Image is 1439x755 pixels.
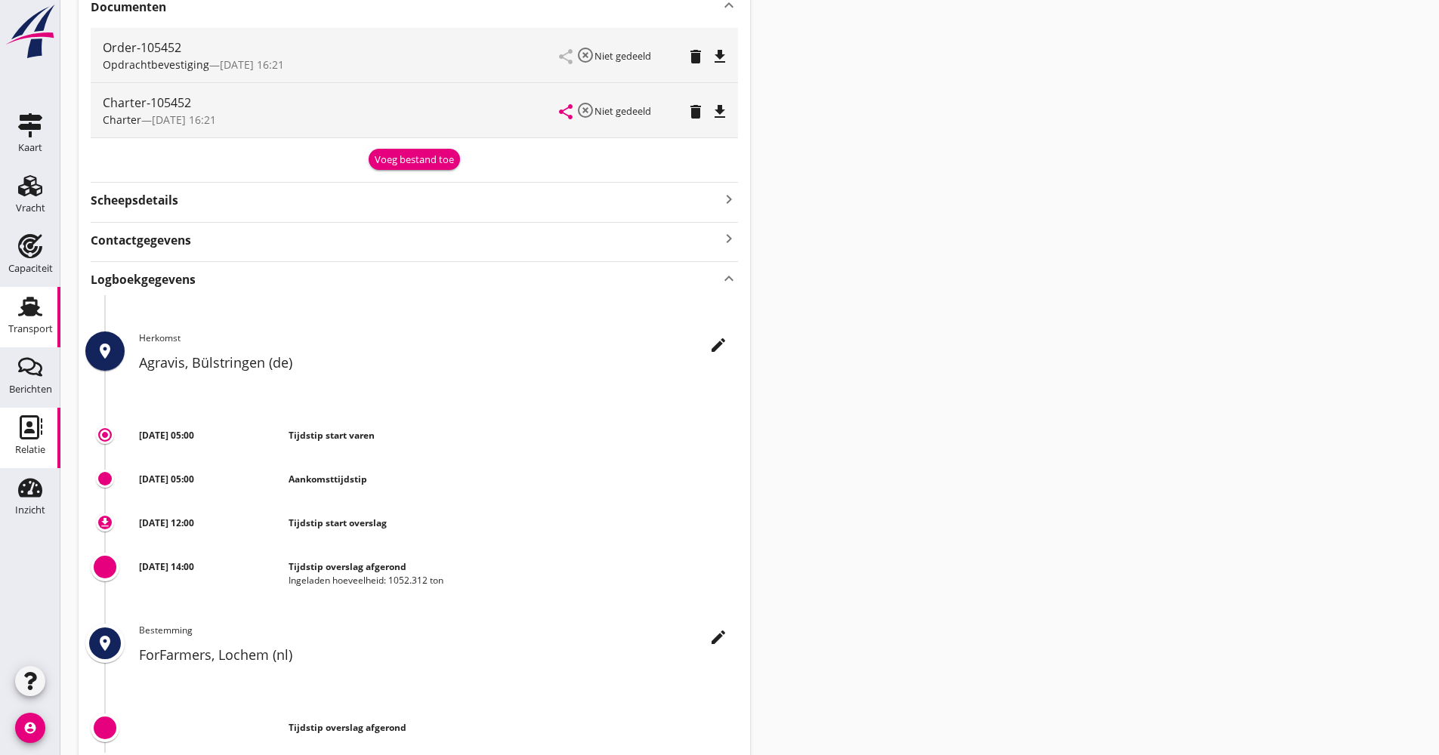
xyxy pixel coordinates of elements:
[139,645,738,665] h2: ForFarmers, Lochem (nl)
[8,324,53,334] div: Transport
[289,473,367,485] strong: Aankomsttijdstip
[289,574,737,587] div: Ingeladen hoeveelheid: 1052.312 ton
[687,48,705,66] i: delete
[103,39,560,57] div: Order-105452
[91,192,178,209] strong: Scheepsdetails
[375,153,454,168] div: Voeg bestand toe
[594,49,651,63] small: Niet gedeeld
[711,48,729,66] i: file_download
[720,268,738,288] i: keyboard_arrow_up
[3,4,57,60] img: logo-small.a267ee39.svg
[103,112,560,128] div: —
[709,336,727,354] i: edit
[289,429,375,442] strong: Tijdstip start varen
[576,101,594,119] i: highlight_off
[15,505,45,515] div: Inzicht
[91,271,196,288] strong: Logboekgegevens
[711,103,729,121] i: file_download
[96,342,114,360] i: place
[687,103,705,121] i: delete
[289,560,406,573] strong: Tijdstip overslag afgerond
[16,203,45,213] div: Vracht
[369,149,460,170] button: Voeg bestand toe
[139,624,193,636] span: Bestemming
[139,331,181,344] span: Herkomst
[139,516,194,529] strong: [DATE] 12:00
[15,713,45,743] i: account_circle
[720,229,738,249] i: keyboard_arrow_right
[99,516,111,528] i: download
[9,384,52,394] div: Berichten
[8,263,53,273] div: Capaciteit
[576,46,594,64] i: highlight_off
[103,94,560,112] div: Charter-105452
[18,143,42,153] div: Kaart
[91,232,191,249] strong: Contactgegevens
[96,634,114,652] i: place
[289,516,387,529] strong: Tijdstip start overslag
[103,57,209,72] span: Opdrachtbevestiging
[139,429,194,442] strong: [DATE] 05:00
[15,445,45,455] div: Relatie
[289,721,406,734] strong: Tijdstip overslag afgerond
[594,104,651,118] small: Niet gedeeld
[720,189,738,209] i: keyboard_arrow_right
[139,473,194,485] strong: [DATE] 05:00
[220,57,284,72] span: [DATE] 16:21
[152,112,216,127] span: [DATE] 16:21
[139,353,738,373] h2: Agravis, Bülstringen (de)
[709,628,727,646] i: edit
[99,429,111,441] i: trip_origin
[139,560,194,573] strong: [DATE] 14:00
[103,112,141,127] span: Charter
[103,57,560,72] div: —
[557,103,575,121] i: share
